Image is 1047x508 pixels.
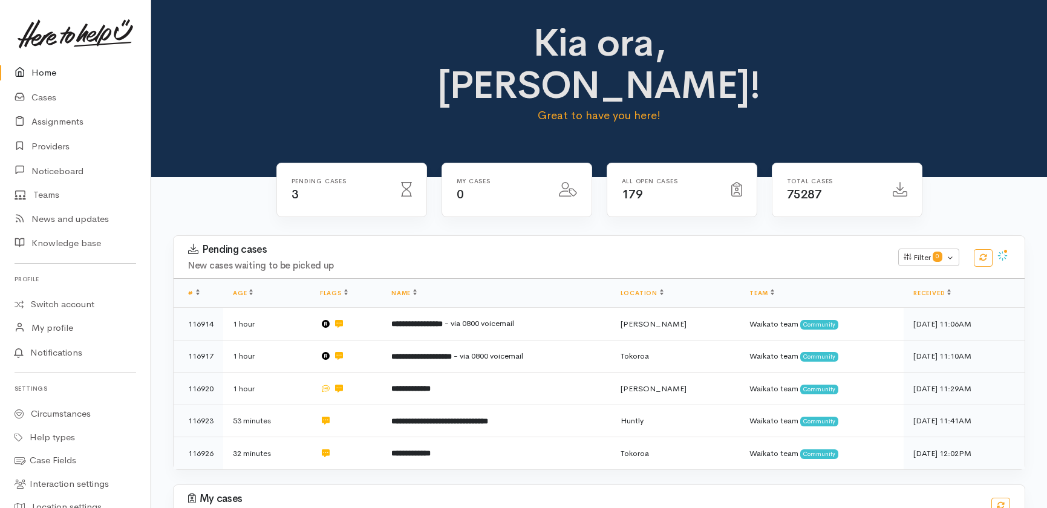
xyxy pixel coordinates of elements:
td: [DATE] 11:29AM [904,373,1025,405]
td: Waikato team [740,405,904,437]
td: [DATE] 11:06AM [904,308,1025,340]
h3: Pending cases [188,244,884,256]
td: 1 hour [223,308,310,340]
td: 1 hour [223,373,310,405]
td: 116914 [174,308,223,340]
span: Huntly [621,415,644,426]
h4: New cases waiting to be picked up [188,261,884,271]
span: Community [800,320,838,330]
a: Flags [320,289,348,297]
td: [DATE] 11:41AM [904,405,1025,437]
a: Received [913,289,951,297]
h6: Pending cases [292,178,387,184]
h6: Settings [15,380,136,397]
td: Waikato team [740,308,904,340]
span: 0 [457,187,464,202]
span: [PERSON_NAME] [621,383,687,394]
td: 116923 [174,405,223,437]
span: Community [800,352,838,362]
td: Waikato team [740,340,904,373]
td: 116920 [174,373,223,405]
span: 0 [933,252,942,261]
span: 179 [622,187,643,202]
a: Age [233,289,253,297]
a: Name [391,289,417,297]
h6: Total cases [787,178,878,184]
td: 32 minutes [223,437,310,469]
button: Filter0 [898,249,959,267]
h1: Kia ora, [PERSON_NAME]! [390,22,809,107]
h6: All Open cases [622,178,717,184]
td: Waikato team [740,437,904,469]
a: Location [621,289,664,297]
td: 116926 [174,437,223,469]
td: [DATE] 11:10AM [904,340,1025,373]
span: 3 [292,187,299,202]
td: 53 minutes [223,405,310,437]
h3: My cases [188,493,977,505]
a: # [188,289,200,297]
td: [DATE] 12:02PM [904,437,1025,469]
td: 1 hour [223,340,310,373]
span: Tokoroa [621,448,649,458]
td: 116917 [174,340,223,373]
span: 75287 [787,187,822,202]
span: - via 0800 voicemail [454,351,523,361]
span: Community [800,385,838,394]
a: Team [749,289,774,297]
h6: Profile [15,271,136,287]
span: [PERSON_NAME] [621,319,687,329]
span: Community [800,449,838,459]
span: - via 0800 voicemail [445,318,514,328]
p: Great to have you here! [390,107,809,124]
span: Community [800,417,838,426]
span: Tokoroa [621,351,649,361]
h6: My cases [457,178,544,184]
td: Waikato team [740,373,904,405]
